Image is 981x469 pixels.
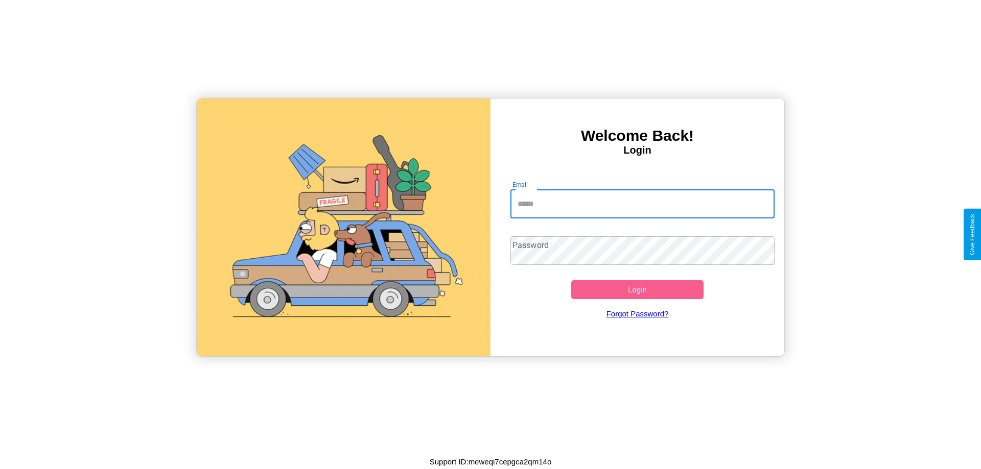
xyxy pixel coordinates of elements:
[969,214,976,255] div: Give Feedback
[505,299,770,328] a: Forgot Password?
[491,127,784,144] h3: Welcome Back!
[512,180,528,189] label: Email
[197,98,491,356] img: gif
[430,455,551,468] p: Support ID: meweqi7cepgca2qm14o
[571,280,704,299] button: Login
[491,144,784,156] h4: Login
